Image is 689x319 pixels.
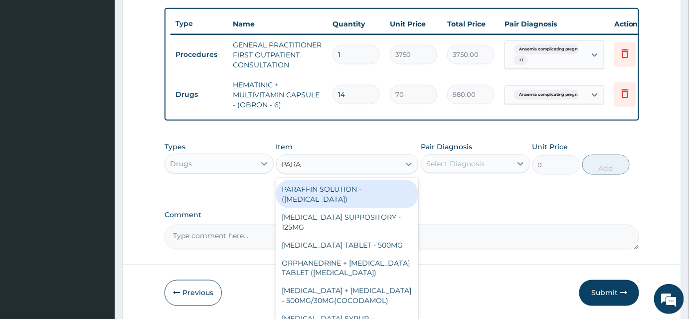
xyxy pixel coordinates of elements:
td: Procedures [171,45,228,64]
div: Chat with us now [52,56,168,69]
div: ORPHANEDRINE + [MEDICAL_DATA] TABLET ([MEDICAL_DATA]) [276,254,419,282]
label: Pair Diagnosis [421,142,472,152]
th: Name [228,14,328,34]
div: [MEDICAL_DATA] TABLET - 500MG [276,236,419,254]
label: Comment [165,211,639,219]
th: Pair Diagnosis [500,14,609,34]
label: Unit Price [532,142,568,152]
img: d_794563401_company_1708531726252_794563401 [18,50,40,75]
th: Total Price [442,14,500,34]
div: PARAFFIN SOLUTION - ([MEDICAL_DATA]) [276,180,419,208]
span: We're online! [58,96,138,197]
td: Drugs [171,85,228,104]
div: Minimize live chat window [164,5,187,29]
th: Actions [609,14,659,34]
div: Drugs [170,159,192,169]
label: Item [276,142,293,152]
button: Previous [165,280,222,306]
td: GENERAL PRACTITIONER FIRST OUTPATIENT CONSULTATION [228,35,328,75]
textarea: Type your message and hit 'Enter' [5,213,190,248]
button: Add [582,155,630,175]
span: Anaemia complicating pregnancy... [514,90,595,100]
button: Submit [579,280,639,306]
div: Select Diagnosis [426,159,485,169]
th: Quantity [328,14,385,34]
div: [MEDICAL_DATA] + [MEDICAL_DATA] - 500MG/30MG(COCODAMOL) [276,282,419,310]
label: Types [165,143,185,151]
span: + 1 [514,55,528,65]
span: Anaemia complicating pregnancy... [514,44,595,54]
th: Unit Price [385,14,442,34]
div: [MEDICAL_DATA] SUPPOSITORY - 125MG [276,208,419,236]
th: Type [171,14,228,33]
td: HEMATINIC + MULTIVITAMIN CAPSULE - (OBRON - 6) [228,75,328,115]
